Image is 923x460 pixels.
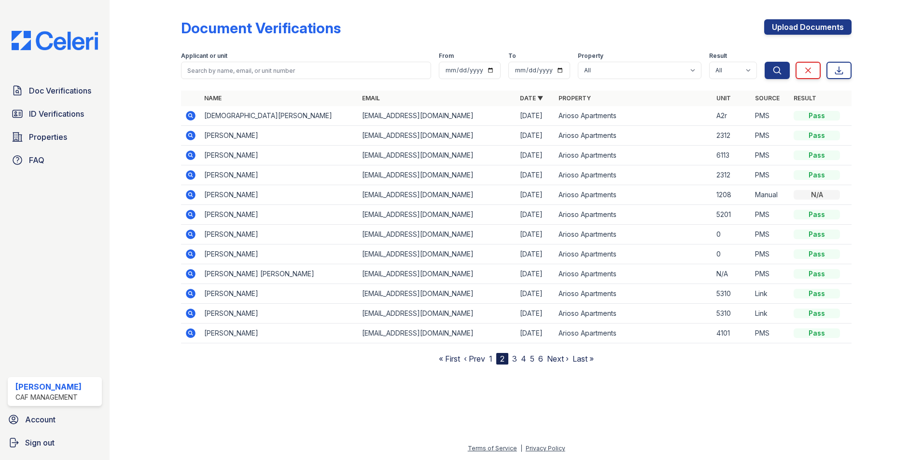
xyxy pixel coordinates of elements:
[4,31,106,50] img: CE_Logo_Blue-a8612792a0a2168367f1c8372b55b34899dd931a85d93a1a3d3e32e68fde9ad4.png
[751,106,790,126] td: PMS
[200,146,358,165] td: [PERSON_NAME]
[358,304,516,324] td: [EMAIL_ADDRESS][DOMAIN_NAME]
[794,309,840,318] div: Pass
[200,264,358,284] td: [PERSON_NAME] [PERSON_NAME]
[794,289,840,298] div: Pass
[516,264,555,284] td: [DATE]
[516,324,555,343] td: [DATE]
[713,244,751,264] td: 0
[358,106,516,126] td: [EMAIL_ADDRESS][DOMAIN_NAME]
[516,304,555,324] td: [DATE]
[794,249,840,259] div: Pass
[358,324,516,343] td: [EMAIL_ADDRESS][DOMAIN_NAME]
[751,304,790,324] td: Link
[25,414,56,425] span: Account
[713,185,751,205] td: 1208
[358,165,516,185] td: [EMAIL_ADDRESS][DOMAIN_NAME]
[181,52,227,60] label: Applicant or unit
[555,185,713,205] td: Arioso Apartments
[794,328,840,338] div: Pass
[516,225,555,244] td: [DATE]
[200,304,358,324] td: [PERSON_NAME]
[713,324,751,343] td: 4101
[764,19,852,35] a: Upload Documents
[4,410,106,429] a: Account
[516,146,555,165] td: [DATE]
[516,284,555,304] td: [DATE]
[555,165,713,185] td: Arioso Apartments
[713,165,751,185] td: 2312
[15,381,82,392] div: [PERSON_NAME]
[713,304,751,324] td: 5310
[181,62,431,79] input: Search by name, email, or unit number
[555,126,713,146] td: Arioso Apartments
[358,225,516,244] td: [EMAIL_ADDRESS][DOMAIN_NAME]
[755,95,780,102] a: Source
[512,354,517,364] a: 3
[751,165,790,185] td: PMS
[516,165,555,185] td: [DATE]
[439,354,460,364] a: « First
[713,126,751,146] td: 2312
[4,433,106,452] a: Sign out
[516,106,555,126] td: [DATE]
[709,52,727,60] label: Result
[555,244,713,264] td: Arioso Apartments
[555,106,713,126] td: Arioso Apartments
[751,324,790,343] td: PMS
[29,131,67,143] span: Properties
[555,264,713,284] td: Arioso Apartments
[555,304,713,324] td: Arioso Apartments
[508,52,516,60] label: To
[200,106,358,126] td: [DEMOGRAPHIC_DATA][PERSON_NAME]
[559,95,591,102] a: Property
[794,190,840,200] div: N/A
[520,95,543,102] a: Date ▼
[578,52,603,60] label: Property
[751,205,790,225] td: PMS
[200,185,358,205] td: [PERSON_NAME]
[358,146,516,165] td: [EMAIL_ADDRESS][DOMAIN_NAME]
[713,146,751,165] td: 6113
[200,225,358,244] td: [PERSON_NAME]
[29,154,44,166] span: FAQ
[713,225,751,244] td: 0
[358,205,516,225] td: [EMAIL_ADDRESS][DOMAIN_NAME]
[530,354,534,364] a: 5
[204,95,222,102] a: Name
[794,131,840,140] div: Pass
[794,95,816,102] a: Result
[29,108,84,120] span: ID Verifications
[520,445,522,452] div: |
[8,127,102,147] a: Properties
[555,324,713,343] td: Arioso Apartments
[713,106,751,126] td: A2r
[794,230,840,239] div: Pass
[555,146,713,165] td: Arioso Apartments
[358,126,516,146] td: [EMAIL_ADDRESS][DOMAIN_NAME]
[468,445,517,452] a: Terms of Service
[358,264,516,284] td: [EMAIL_ADDRESS][DOMAIN_NAME]
[358,185,516,205] td: [EMAIL_ADDRESS][DOMAIN_NAME]
[555,225,713,244] td: Arioso Apartments
[547,354,569,364] a: Next ›
[25,437,55,448] span: Sign out
[751,284,790,304] td: Link
[496,353,508,365] div: 2
[521,354,526,364] a: 4
[794,170,840,180] div: Pass
[181,19,341,37] div: Document Verifications
[200,324,358,343] td: [PERSON_NAME]
[200,165,358,185] td: [PERSON_NAME]
[751,185,790,205] td: Manual
[516,244,555,264] td: [DATE]
[751,264,790,284] td: PMS
[794,111,840,121] div: Pass
[555,205,713,225] td: Arioso Apartments
[489,354,492,364] a: 1
[8,150,102,170] a: FAQ
[573,354,594,364] a: Last »
[555,284,713,304] td: Arioso Apartments
[200,205,358,225] td: [PERSON_NAME]
[751,126,790,146] td: PMS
